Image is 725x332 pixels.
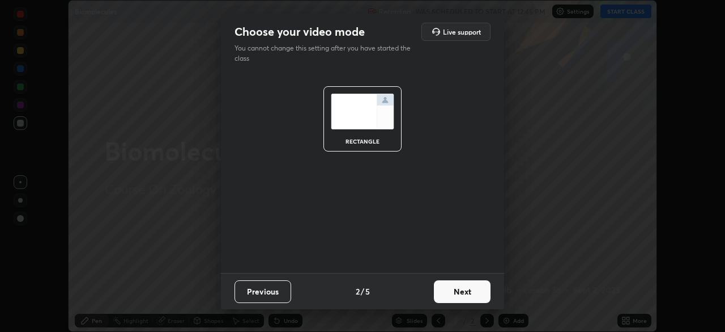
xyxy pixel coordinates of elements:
[434,280,491,303] button: Next
[340,138,385,144] div: rectangle
[234,24,365,39] h2: Choose your video mode
[356,285,360,297] h4: 2
[361,285,364,297] h4: /
[234,43,418,64] p: You cannot change this setting after you have started the class
[234,280,291,303] button: Previous
[331,94,394,129] img: normalScreenIcon.ae25ed63.svg
[443,28,481,35] h5: Live support
[365,285,370,297] h4: 5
